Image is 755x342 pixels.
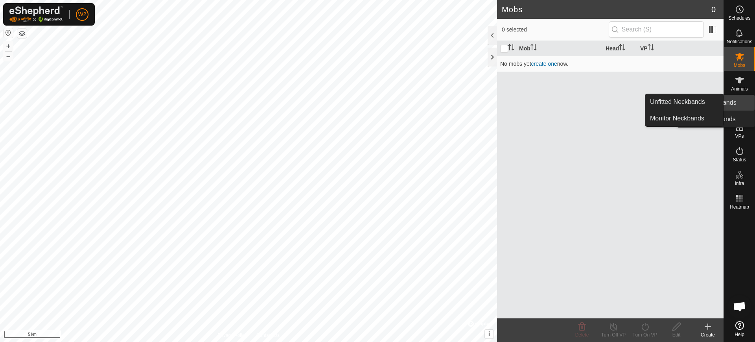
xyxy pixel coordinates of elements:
[516,41,602,56] th: Mob
[4,28,13,38] button: Reset Map
[728,16,750,20] span: Schedules
[508,45,514,52] p-sorticon: Activate to sort
[733,157,746,162] span: Status
[17,29,27,38] button: Map Layers
[609,21,704,38] input: Search (S)
[488,331,490,337] span: i
[485,330,494,338] button: i
[648,45,654,52] p-sorticon: Activate to sort
[711,4,716,15] span: 0
[637,41,724,56] th: VP
[78,10,87,18] span: W2
[530,45,537,52] p-sorticon: Activate to sort
[661,331,692,338] div: Edit
[4,41,13,51] button: +
[575,332,589,338] span: Delete
[650,97,705,107] span: Unfitted Neckbands
[629,331,661,338] div: Turn On VP
[730,205,749,209] span: Heatmap
[735,134,744,139] span: VPs
[735,181,744,186] span: Infra
[9,6,63,22] img: Gallagher Logo
[497,56,724,72] td: No mobs yet now.
[734,63,745,68] span: Mobs
[692,331,724,338] div: Create
[724,318,755,340] a: Help
[602,41,637,56] th: Head
[531,61,557,67] a: create one
[731,87,748,91] span: Animals
[502,26,609,34] span: 0 selected
[728,295,751,318] div: Chat abierto
[650,114,704,123] span: Monitor Neckbands
[502,5,711,14] h2: Mobs
[645,111,723,126] a: Monitor Neckbands
[598,331,629,338] div: Turn Off VP
[619,45,625,52] p-sorticon: Activate to sort
[256,332,280,339] a: Contact Us
[735,332,744,337] span: Help
[645,94,723,110] a: Unfitted Neckbands
[4,52,13,61] button: –
[217,332,247,339] a: Privacy Policy
[727,39,752,44] span: Notifications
